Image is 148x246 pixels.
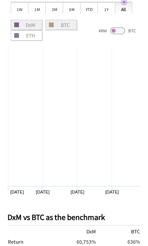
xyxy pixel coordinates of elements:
div: 3M [45,2,63,14]
div: 6M [63,2,80,14]
th: DxM [52,226,96,237]
div: 1M [28,2,45,14]
span: KRW [99,28,107,34]
span: BTC [48,22,74,27]
text: [DATE] [71,190,84,194]
div: All [115,2,132,14]
th: BTC [96,226,141,237]
div: 1W [11,2,28,14]
div: 1Y [97,2,115,14]
text: [DATE] [10,190,24,194]
span: DxM [13,22,39,27]
p: DxM vs BTC as the benchmark [7,212,141,222]
span: BTC [128,28,136,34]
text: [DATE] [36,190,50,194]
div: YTD [80,2,97,14]
span: ETH [13,33,39,38]
text: [DATE] [105,190,119,194]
